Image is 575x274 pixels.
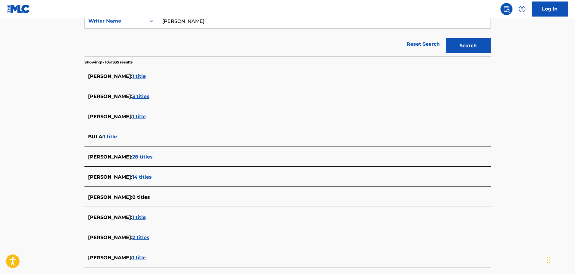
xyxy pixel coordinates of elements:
span: [PERSON_NAME] : [88,255,132,260]
span: BULA : [88,134,103,140]
span: 1 title [103,134,117,140]
a: Public Search [500,3,512,15]
a: Log In [532,2,568,17]
iframe: Chat Widget [545,245,575,274]
form: Search Form [84,14,491,56]
img: search [503,5,510,13]
span: 1 title [132,114,146,119]
span: [PERSON_NAME] : [88,235,132,240]
img: help [518,5,526,13]
a: Reset Search [404,38,443,51]
span: [PERSON_NAME] : [88,73,132,79]
span: [PERSON_NAME] : [88,114,132,119]
span: [PERSON_NAME] : [88,194,132,200]
p: Showing 1 - 10 of 335 results [84,60,133,65]
span: 2 titles [132,235,149,240]
span: 14 titles [132,174,152,180]
span: 3 titles [132,94,149,99]
div: Help [516,3,528,15]
img: MLC Logo [7,5,30,13]
span: [PERSON_NAME] : [88,154,132,160]
span: 28 titles [132,154,153,160]
span: [PERSON_NAME] : [88,174,132,180]
div: Drag [547,251,550,269]
span: 0 titles [132,194,150,200]
span: 1 title [132,214,146,220]
span: 1 title [132,255,146,260]
div: Writer Name [88,17,142,25]
span: [PERSON_NAME] : [88,214,132,220]
span: 1 title [132,73,146,79]
span: [PERSON_NAME] : [88,94,132,99]
button: Search [446,38,491,53]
